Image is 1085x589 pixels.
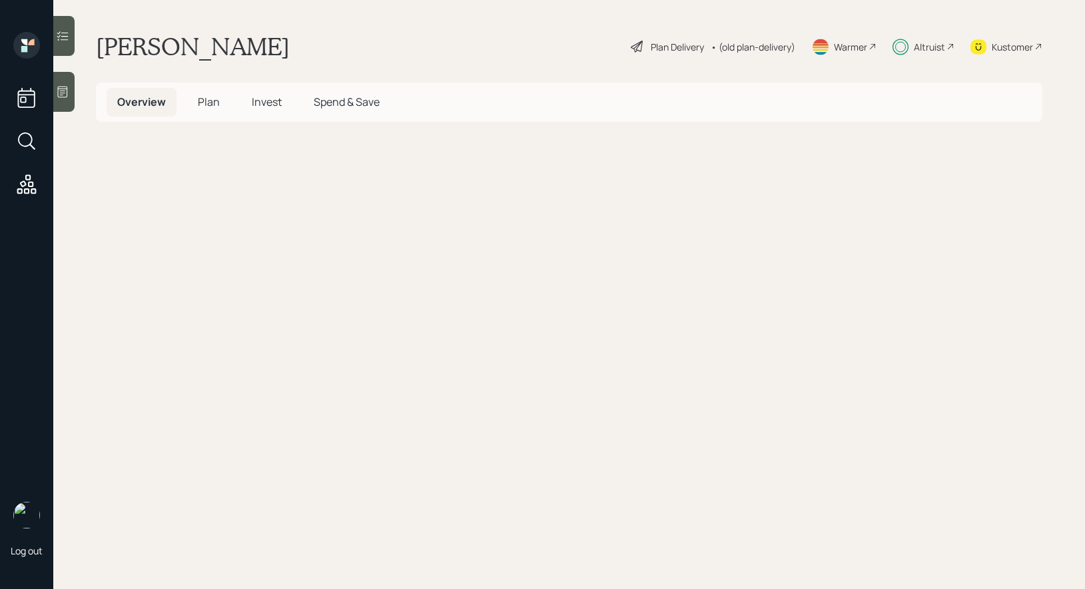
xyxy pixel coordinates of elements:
[198,95,220,109] span: Plan
[711,40,795,54] div: • (old plan-delivery)
[117,95,166,109] span: Overview
[96,32,290,61] h1: [PERSON_NAME]
[914,40,945,54] div: Altruist
[13,502,40,528] img: treva-nostdahl-headshot.png
[252,95,282,109] span: Invest
[834,40,867,54] div: Warmer
[11,544,43,557] div: Log out
[992,40,1033,54] div: Kustomer
[651,40,704,54] div: Plan Delivery
[314,95,380,109] span: Spend & Save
